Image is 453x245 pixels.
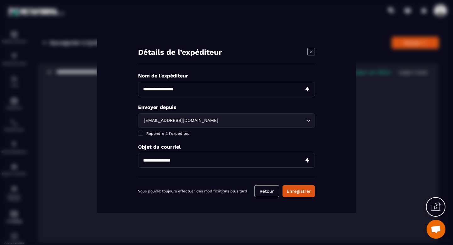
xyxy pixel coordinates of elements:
[138,113,315,128] div: Search for option
[282,185,315,197] button: Enregistrer
[220,117,305,124] input: Search for option
[146,131,191,136] span: Répondre à l'expéditeur
[138,144,315,150] p: Objet du courriel
[254,185,279,197] button: Retour
[138,48,222,57] h4: Détails de l’expéditeur
[138,73,315,79] p: Nom de l'expéditeur
[138,189,247,193] p: Vous pouvez toujours effectuer des modifications plus tard
[427,220,445,239] a: Ouvrir le chat
[138,104,315,110] p: Envoyer depuis
[142,117,220,124] span: [EMAIL_ADDRESS][DOMAIN_NAME]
